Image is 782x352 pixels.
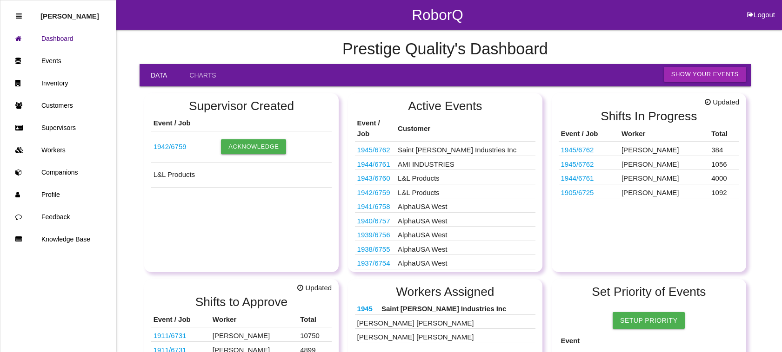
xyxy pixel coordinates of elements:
[613,312,685,329] a: Setup Priority
[357,202,390,210] a: 1941/6758
[395,184,535,198] td: L&L Products
[395,269,535,283] td: AlphaUSA West
[709,142,739,156] td: 384
[355,301,379,314] th: 68375451AE/50AE, 68483789AE,88AE
[619,184,709,198] td: [PERSON_NAME]
[357,189,390,196] a: 1942/6759
[355,227,395,241] td: S2050-00
[709,156,739,170] td: 1056
[151,99,332,113] h2: Supervisor Created
[355,255,395,269] td: K9250H
[395,227,535,241] td: AlphaUSA West
[0,139,116,161] a: Workers
[0,27,116,50] a: Dashboard
[221,139,286,154] button: Acknowledge
[355,314,536,329] td: [PERSON_NAME] [PERSON_NAME]
[395,241,535,255] td: AlphaUSA West
[154,332,187,339] a: 1911/6731
[395,156,535,170] td: AMI INDUSTRIES
[619,156,709,170] td: [PERSON_NAME]
[559,170,740,184] tr: 21018663
[0,228,116,250] a: Knowledge Base
[178,64,227,86] a: Charts
[355,142,395,156] td: 68375451AE/50AE, 68483789AE,88AE
[357,231,390,239] a: 1939/6756
[357,160,390,168] a: 1944/6761
[357,245,390,253] a: 1938/6755
[559,126,619,142] th: Event / Job
[559,285,740,299] h2: Set Priority of Events
[151,327,332,342] tr: F17630B
[619,170,709,184] td: [PERSON_NAME]
[705,97,739,108] span: Updated
[355,184,395,198] td: 68232622AC-B
[298,312,332,327] th: Total
[559,110,740,123] h2: Shifts In Progress
[559,156,740,170] tr: 68375451AE/50AE, 68483789AE,88AE
[709,126,739,142] th: Total
[357,259,390,267] a: 1937/6754
[16,5,22,27] div: Close
[355,269,395,283] td: S2070-02
[395,142,535,156] td: Saint [PERSON_NAME] Industries Inc
[559,142,740,156] tr: 68375451AE/50AE, 68483789AE,88AE
[0,50,116,72] a: Events
[357,174,390,182] a: 1943/6760
[559,184,619,198] td: 10301666
[355,99,536,113] h2: Active Events
[357,146,390,154] a: 1945/6762
[559,156,619,170] td: 68375451AE/50AE, 68483789AE,88AE
[709,184,739,198] td: 1092
[664,67,746,82] button: Show Your Events
[151,116,219,131] th: Event / Job
[0,117,116,139] a: Supervisors
[357,217,390,225] a: 1940/6757
[40,5,99,20] p: Rosie Blandino
[0,161,116,183] a: Companions
[709,170,739,184] td: 4000
[395,255,535,269] td: AlphaUSA West
[210,312,298,327] th: Worker
[140,64,178,86] a: Data
[355,198,395,213] td: S1873
[619,142,709,156] td: [PERSON_NAME]
[619,126,709,142] th: Worker
[559,184,740,198] tr: 10301666
[561,160,594,168] a: 1945/6762
[0,72,116,94] a: Inventory
[561,189,594,196] a: 1905/6725
[395,116,535,142] th: Customer
[355,329,536,343] td: [PERSON_NAME] [PERSON_NAME]
[210,327,298,342] td: [PERSON_NAME]
[151,312,210,327] th: Event / Job
[355,170,395,184] td: 68545120AD/121AD (537369 537371)
[357,305,373,313] a: 1945
[0,94,116,117] a: Customers
[151,163,332,188] td: L&L Products
[140,40,751,58] h4: Prestige Quality 's Dashboard
[355,285,536,299] h2: Workers Assigned
[355,241,395,255] td: BA1194-02
[355,212,395,227] td: K13360
[0,206,116,228] a: Feedback
[395,170,535,184] td: L&L Products
[395,198,535,213] td: AlphaUSA West
[561,174,594,182] a: 1944/6761
[151,131,219,162] td: 68232622AC-B
[355,116,395,142] th: Event / Job
[559,170,619,184] td: 21018663
[298,327,332,342] td: 10750
[297,283,332,293] span: Updated
[559,142,619,156] td: 68375451AE/50AE, 68483789AE,88AE
[395,212,535,227] td: AlphaUSA West
[355,156,395,170] td: 21018663
[0,183,116,206] a: Profile
[561,146,594,154] a: 1945/6762
[151,295,332,309] h2: Shifts to Approve
[379,301,535,314] th: Saint [PERSON_NAME] Industries Inc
